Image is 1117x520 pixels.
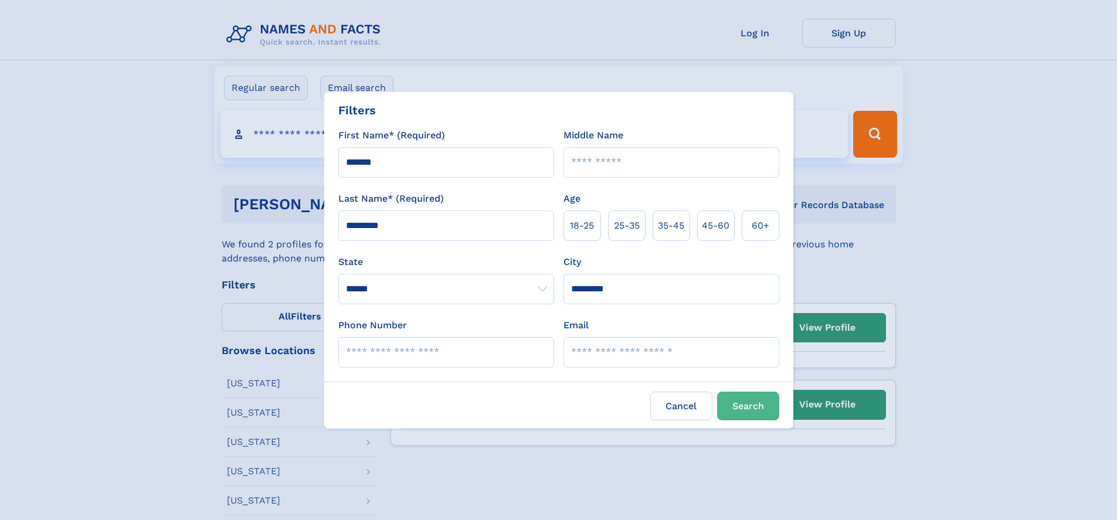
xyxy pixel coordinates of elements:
span: 25‑35 [614,219,640,233]
span: 45‑60 [702,219,729,233]
label: First Name* (Required) [338,128,445,142]
label: Cancel [650,392,712,420]
label: Last Name* (Required) [338,192,444,206]
button: Search [717,392,779,420]
label: Middle Name [563,128,623,142]
label: Email [563,318,589,332]
label: Age [563,192,580,206]
span: 35‑45 [658,219,684,233]
span: 18‑25 [570,219,594,233]
label: Phone Number [338,318,407,332]
span: 60+ [752,219,769,233]
label: State [338,255,554,269]
div: Filters [338,101,376,119]
label: City [563,255,581,269]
